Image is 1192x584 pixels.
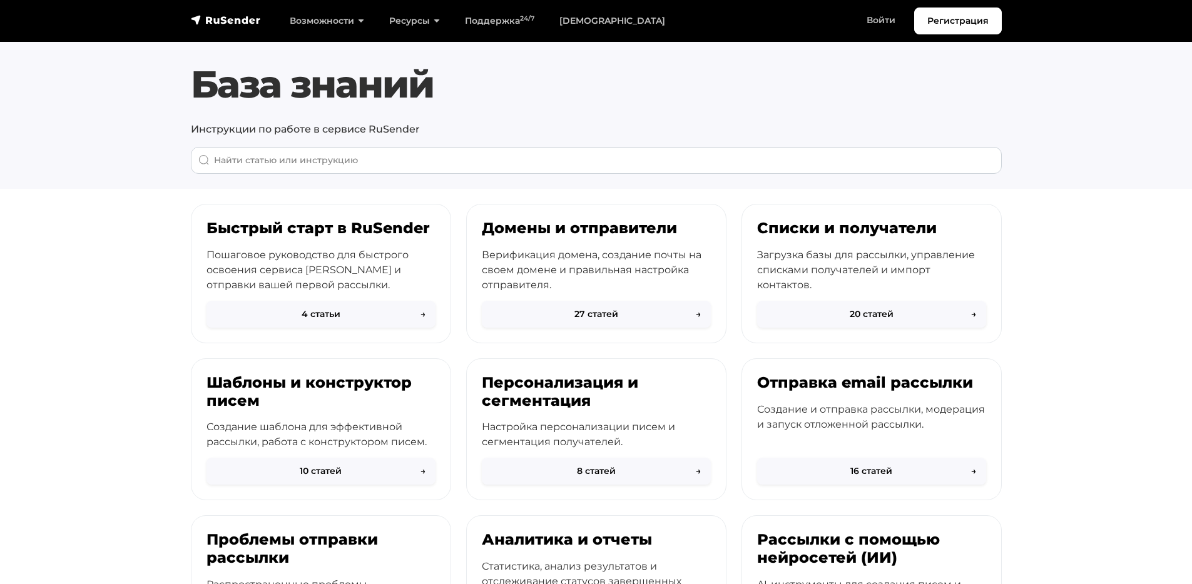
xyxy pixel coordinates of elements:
input: When autocomplete results are available use up and down arrows to review and enter to go to the d... [191,147,1002,174]
h3: Персонализация и сегментация [482,374,711,410]
button: 16 статей→ [757,458,986,485]
button: 8 статей→ [482,458,711,485]
a: Регистрация [914,8,1002,34]
span: → [420,308,425,321]
p: Создание шаблона для эффективной рассылки, работа с конструктором писем. [206,420,436,450]
button: 10 статей→ [206,458,436,485]
p: Пошаговое руководство для быстрого освоения сервиса [PERSON_NAME] и отправки вашей первой рассылки. [206,248,436,293]
p: Инструкции по работе в сервисе RuSender [191,122,1002,137]
h3: Быстрый старт в RuSender [206,219,436,238]
span: → [420,465,425,478]
h3: Шаблоны и конструктор писем [206,374,436,410]
img: RuSender [191,14,261,26]
h3: Аналитика и отчеты [482,531,711,549]
p: Настройка персонализации писем и сегментация получателей. [482,420,711,450]
p: Загрузка базы для рассылки, управление списками получателей и импорт контактов. [757,248,986,293]
h3: Домены и отправители [482,219,711,238]
span: → [971,465,976,478]
h3: Отправка email рассылки [757,374,986,392]
h3: Списки и получатели [757,219,986,238]
p: Создание и отправка рассылки, модерация и запуск отложенной рассылки. [757,402,986,432]
a: Ресурсы [377,8,452,34]
h3: Рассылки с помощью нейросетей (ИИ) [757,531,986,567]
p: Верификация домена, создание почты на своем домене и правильная настройка отправителя. [482,248,711,293]
sup: 24/7 [520,14,534,23]
img: Поиск [198,154,210,166]
a: Войти [854,8,908,33]
a: Возможности [277,8,377,34]
span: → [696,308,701,321]
h1: База знаний [191,62,1002,107]
button: 4 статьи→ [206,301,436,328]
button: 27 статей→ [482,301,711,328]
a: Персонализация и сегментация Настройка персонализации писем и сегментация получателей. 8 статей→ [466,358,726,501]
a: Домены и отправители Верификация домена, создание почты на своем домене и правильная настройка от... [466,204,726,343]
a: Шаблоны и конструктор писем Создание шаблона для эффективной рассылки, работа с конструктором пис... [191,358,451,501]
a: Отправка email рассылки Создание и отправка рассылки, модерация и запуск отложенной рассылки. 16 ... [741,358,1002,501]
a: Поддержка24/7 [452,8,547,34]
a: Быстрый старт в RuSender Пошаговое руководство для быстрого освоения сервиса [PERSON_NAME] и отпр... [191,204,451,343]
a: Списки и получатели Загрузка базы для рассылки, управление списками получателей и импорт контакто... [741,204,1002,343]
a: [DEMOGRAPHIC_DATA] [547,8,678,34]
h3: Проблемы отправки рассылки [206,531,436,567]
span: → [696,465,701,478]
button: 20 статей→ [757,301,986,328]
span: → [971,308,976,321]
